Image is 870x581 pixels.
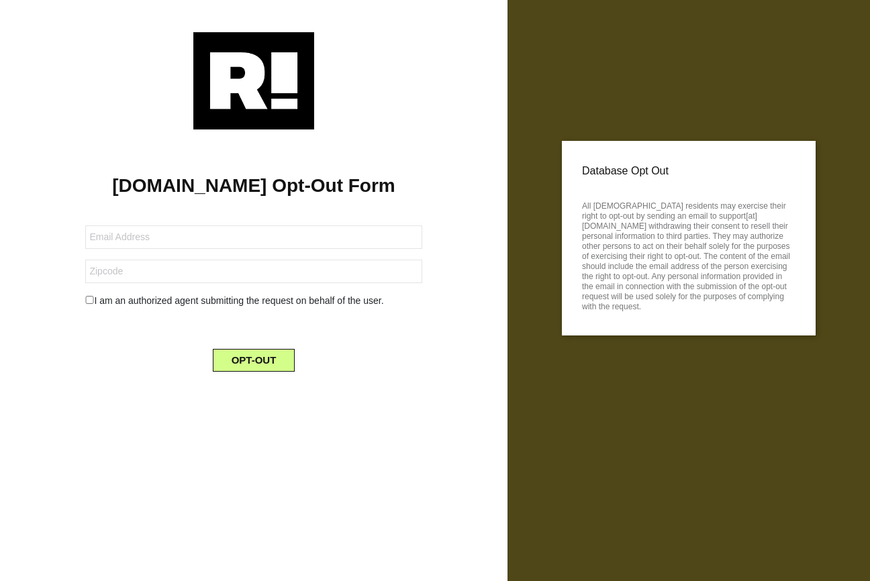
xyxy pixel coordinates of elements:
p: Database Opt Out [582,161,795,181]
img: Retention.com [193,32,314,129]
div: I am an authorized agent submitting the request on behalf of the user. [75,294,432,308]
p: All [DEMOGRAPHIC_DATA] residents may exercise their right to opt-out by sending an email to suppo... [582,197,795,312]
input: Email Address [85,225,422,249]
h1: [DOMAIN_NAME] Opt-Out Form [20,174,487,197]
input: Zipcode [85,260,422,283]
button: OPT-OUT [213,349,295,372]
